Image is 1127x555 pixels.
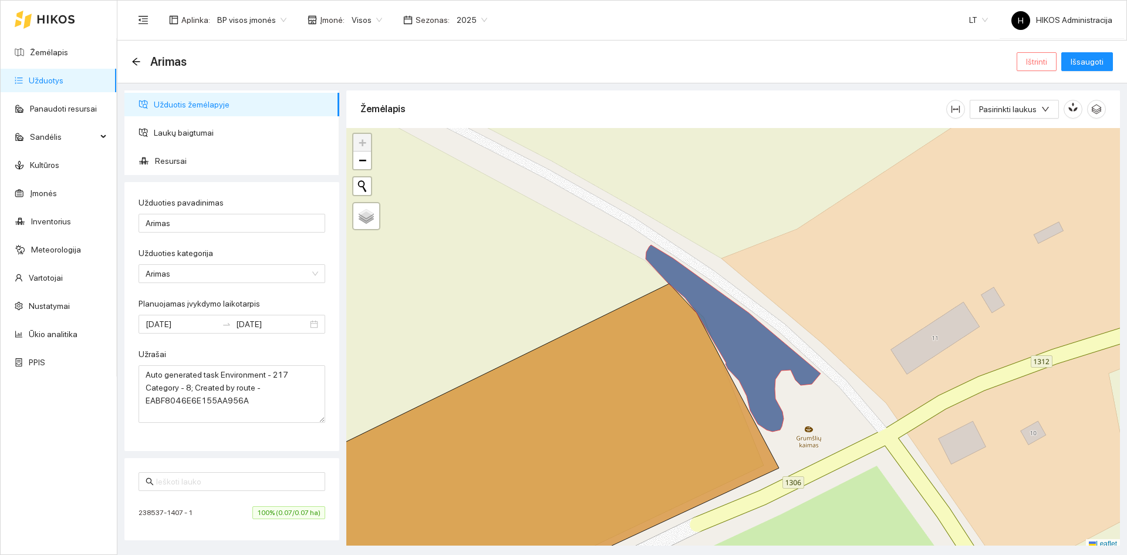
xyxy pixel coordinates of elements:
a: PPIS [29,358,45,367]
a: Kultūros [30,160,59,170]
span: calendar [403,15,413,25]
span: Sezonas : [416,14,450,26]
span: column-width [947,105,964,114]
span: search [146,477,154,486]
a: Inventorius [31,217,71,226]
input: Užduoties pavadinimas [139,214,325,233]
input: Planuojamas įvykdymo laikotarpis [146,318,217,331]
a: Leaflet [1089,540,1117,548]
span: layout [169,15,178,25]
span: + [359,135,366,150]
span: swap-right [222,319,231,329]
span: to [222,319,231,329]
span: Pasirinkti laukus [979,103,1037,116]
span: down [1041,105,1050,115]
div: Atgal [131,57,141,67]
span: Išsaugoti [1071,55,1104,68]
a: Nustatymai [29,301,70,311]
a: Meteorologija [31,245,81,254]
label: Užduoties pavadinimas [139,197,224,209]
span: arrow-left [131,57,141,66]
a: Panaudoti resursai [30,104,97,113]
a: Žemėlapis [30,48,68,57]
span: BP visos įmonės [217,11,286,29]
span: Užduotis žemėlapyje [154,93,330,116]
label: Užrašai [139,348,166,361]
span: Arimas [146,265,318,282]
a: Layers [353,203,379,229]
textarea: Užrašai [139,365,325,423]
button: menu-fold [131,8,155,32]
button: column-width [946,100,965,119]
span: Ištrinti [1026,55,1047,68]
span: Resursai [155,149,330,173]
div: Žemėlapis [360,92,946,126]
a: Įmonės [30,189,57,198]
a: Ūkio analitika [29,329,77,339]
span: Arimas [150,52,187,71]
span: H [1018,11,1024,30]
label: Užduoties kategorija [139,247,213,260]
span: shop [308,15,317,25]
a: Zoom in [353,134,371,152]
span: Įmonė : [320,14,345,26]
button: Ištrinti [1017,52,1057,71]
a: Zoom out [353,152,371,169]
label: Planuojamas įvykdymo laikotarpis [139,298,260,310]
button: Išsaugoti [1061,52,1113,71]
button: Initiate a new search [353,177,371,195]
span: menu-fold [138,15,149,25]
button: Pasirinkti laukusdown [970,100,1059,119]
span: − [359,153,366,167]
span: 238537-1407 - 1 [139,507,198,519]
span: LT [969,11,988,29]
a: Užduotys [29,76,63,85]
span: HIKOS Administracija [1011,15,1112,25]
input: Ieškoti lauko [156,475,318,488]
a: Vartotojai [29,273,63,282]
span: 100% (0.07/0.07 ha) [252,506,325,519]
span: Laukų baigtumai [154,121,330,144]
span: Aplinka : [181,14,210,26]
span: Sandėlis [30,125,97,149]
input: Pabaigos data [236,318,308,331]
span: 2025 [457,11,487,29]
span: Visos [352,11,382,29]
